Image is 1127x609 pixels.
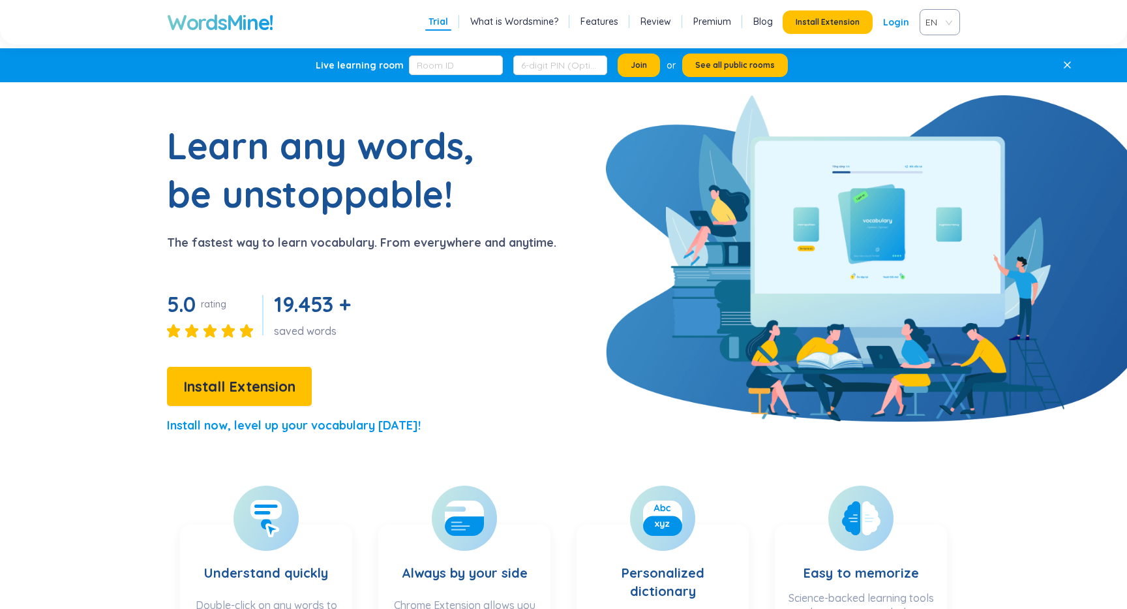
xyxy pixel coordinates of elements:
span: 19.453 + [274,291,350,317]
div: Live learning room [316,59,404,72]
h3: Personalized dictionary [590,538,736,601]
div: rating [201,298,226,311]
span: Install Extension [183,375,295,398]
button: Install Extension [783,10,873,34]
button: See all public rooms [682,54,788,77]
a: What is Wordsmine? [470,15,558,28]
h1: Learn any words, be unstoppable! [167,121,493,218]
button: Join [618,54,660,77]
p: The fastest way to learn vocabulary. From everywhere and anytime. [167,234,556,252]
input: 6-digit PIN (Optional) [513,55,607,75]
span: Install Extension [796,17,860,27]
a: Review [640,15,671,28]
a: WordsMine! [167,9,273,35]
p: Install now, level up your vocabulary [DATE]! [167,416,421,435]
h3: Understand quickly [204,538,328,591]
h3: Always by your side [402,538,528,591]
h3: Easy to memorize [804,538,919,584]
span: VIE [925,12,949,32]
span: 5.0 [167,291,196,317]
a: Install Extension [167,381,312,394]
div: or [667,58,676,72]
a: Features [580,15,618,28]
span: Join [631,60,647,70]
button: Install Extension [167,367,312,406]
span: See all public rooms [695,60,775,70]
a: Login [883,10,909,34]
input: Room ID [409,55,503,75]
div: saved words [274,324,355,338]
a: Trial [428,15,448,28]
a: Blog [753,15,773,28]
a: Premium [693,15,731,28]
